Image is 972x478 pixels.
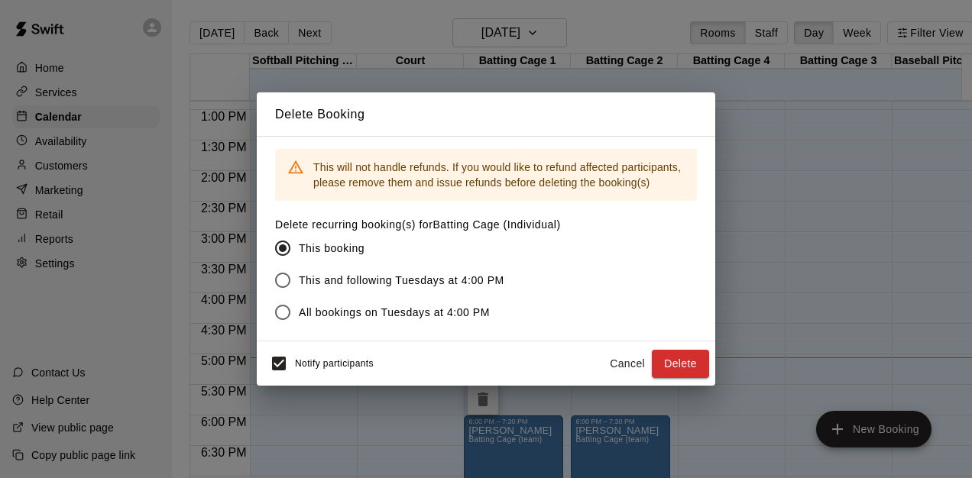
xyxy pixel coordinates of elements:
[313,153,685,196] div: This will not handle refunds. If you would like to refund affected participants, please remove th...
[295,359,374,370] span: Notify participants
[603,350,652,378] button: Cancel
[299,305,490,321] span: All bookings on Tuesdays at 4:00 PM
[257,92,715,137] h2: Delete Booking
[275,217,561,232] label: Delete recurring booking(s) for Batting Cage (Individual)
[299,273,504,289] span: This and following Tuesdays at 4:00 PM
[652,350,709,378] button: Delete
[299,241,364,257] span: This booking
